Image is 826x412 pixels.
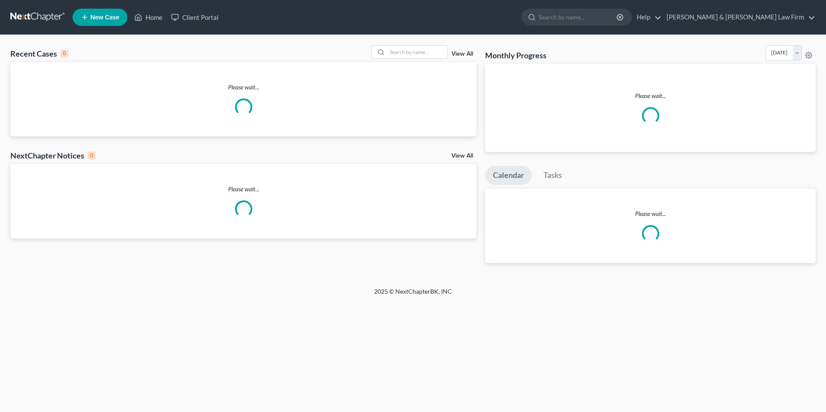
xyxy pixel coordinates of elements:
[662,10,815,25] a: [PERSON_NAME] & [PERSON_NAME] Law Firm
[10,83,477,92] p: Please wait...
[485,209,816,218] p: Please wait...
[485,50,546,60] h3: Monthly Progress
[451,51,473,57] a: View All
[451,153,473,159] a: View All
[492,92,809,100] p: Please wait...
[88,152,95,159] div: 0
[10,48,68,59] div: Recent Cases
[130,10,167,25] a: Home
[485,166,532,185] a: Calendar
[90,14,119,21] span: New Case
[10,185,477,193] p: Please wait...
[167,10,223,25] a: Client Portal
[539,9,618,25] input: Search by name...
[387,46,448,58] input: Search by name...
[167,287,659,303] div: 2025 © NextChapterBK, INC
[10,150,95,161] div: NextChapter Notices
[632,10,661,25] a: Help
[60,50,68,57] div: 0
[536,166,570,185] a: Tasks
